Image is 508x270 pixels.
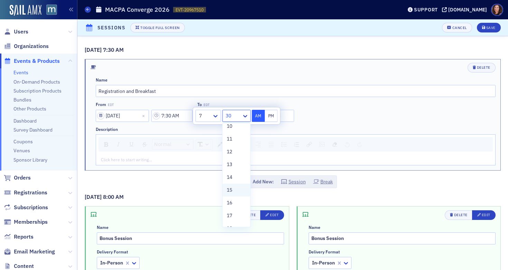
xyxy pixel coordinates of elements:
h4: Sessions [97,24,125,31]
div: rdw-inline-control [100,139,151,150]
div: Delete [454,213,468,217]
span: 16 [227,199,232,206]
span: Users [14,28,28,36]
span: Email Marketing [14,248,55,255]
div: Toggle Full Screen [140,26,179,30]
a: Survey Dashboard [13,127,53,133]
div: Italic [113,139,124,149]
img: SailAMX [10,5,41,16]
span: 18 [227,225,232,232]
input: MM/DD/YYYY [96,110,149,122]
span: EDT [204,103,209,107]
span: 7:30 AM [103,46,124,53]
a: Coupons [13,138,33,145]
div: Edit [270,213,279,217]
a: Memberships [4,218,48,226]
a: Bundles [13,97,31,103]
img: SailAMX [46,4,57,15]
div: rdw-remove-control [328,139,341,150]
span: Profile [491,4,503,16]
span: 11 [227,135,232,143]
span: Orders [14,174,31,182]
button: Edit [260,210,284,220]
a: Registrations [4,189,47,196]
div: rdw-list-control [277,139,303,150]
span: Normal [154,141,171,148]
div: rdw-editor [101,156,490,163]
div: Ordered [292,140,301,149]
button: Cancel [442,23,472,32]
div: rdw-history-control [341,139,366,150]
button: AM [252,110,265,122]
div: rdw-textalign-control [226,139,277,150]
a: Users [4,28,28,36]
div: rdw-block-control [151,139,195,150]
div: Unordered [279,139,289,149]
span: Events & Products [14,57,60,65]
div: [DOMAIN_NAME] [448,7,487,13]
button: [DOMAIN_NAME] [442,7,489,12]
div: Image [317,139,327,149]
span: [DATE] [85,193,103,200]
button: Edit [472,210,496,220]
span: Organizations [14,42,49,50]
div: Delivery format [309,249,340,254]
div: Right [253,139,263,149]
div: Name [97,225,109,230]
h1: MACPA Converge 2026 [105,6,170,14]
div: Name [96,77,107,83]
a: Other Products [13,106,46,112]
a: Content [4,262,34,270]
span: EVT-20967510 [176,7,204,13]
a: Subscription Products [13,88,62,94]
div: Delivery format [97,249,128,254]
span: Add New: [253,178,274,185]
a: Venues [13,147,30,154]
span: Memberships [14,218,48,226]
button: Save [477,23,501,32]
a: Subscriptions [4,204,48,211]
button: Delete [468,63,496,73]
a: Organizations [4,42,49,50]
div: Strikethrough [140,140,150,149]
div: rdw-font-size-control [195,139,214,150]
button: Delete [445,210,473,220]
div: rdw-link-control [303,139,316,150]
div: rdw-color-picker [214,139,226,150]
a: Sponsor Library [13,157,47,163]
button: Break [313,178,333,185]
div: rdw-toolbar [98,137,493,152]
div: Support [414,7,438,13]
div: rdw-dropdown [152,139,194,150]
div: Name [309,225,320,230]
span: 13 [227,161,232,168]
div: Save [486,26,496,30]
span: 12 [227,148,232,155]
div: Remove [330,139,340,149]
div: Description [96,127,118,132]
span: 14 [227,174,232,181]
span: EDT [108,103,114,107]
div: Link [304,139,314,149]
div: Bold [102,140,111,149]
span: Content [14,262,34,270]
a: Dashboard [13,118,37,124]
div: Delete [477,66,490,69]
div: From [96,102,106,107]
div: Cancel [452,26,467,30]
span: Subscriptions [14,204,48,211]
button: Toggle Full Screen [130,23,185,32]
div: rdw-image-control [316,139,328,150]
span: Reports [14,233,34,241]
a: Events & Products [4,57,60,65]
div: Underline [126,139,137,149]
div: Redo [355,139,364,149]
a: Email Marketing [4,248,55,255]
a: Orders [4,174,31,182]
div: rdw-dropdown [196,139,213,150]
a: Font Size [196,139,212,149]
a: View Homepage [41,4,57,16]
a: On-Demand Products [13,79,60,85]
input: 00:00 AM [151,110,192,122]
button: PM [265,110,278,122]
